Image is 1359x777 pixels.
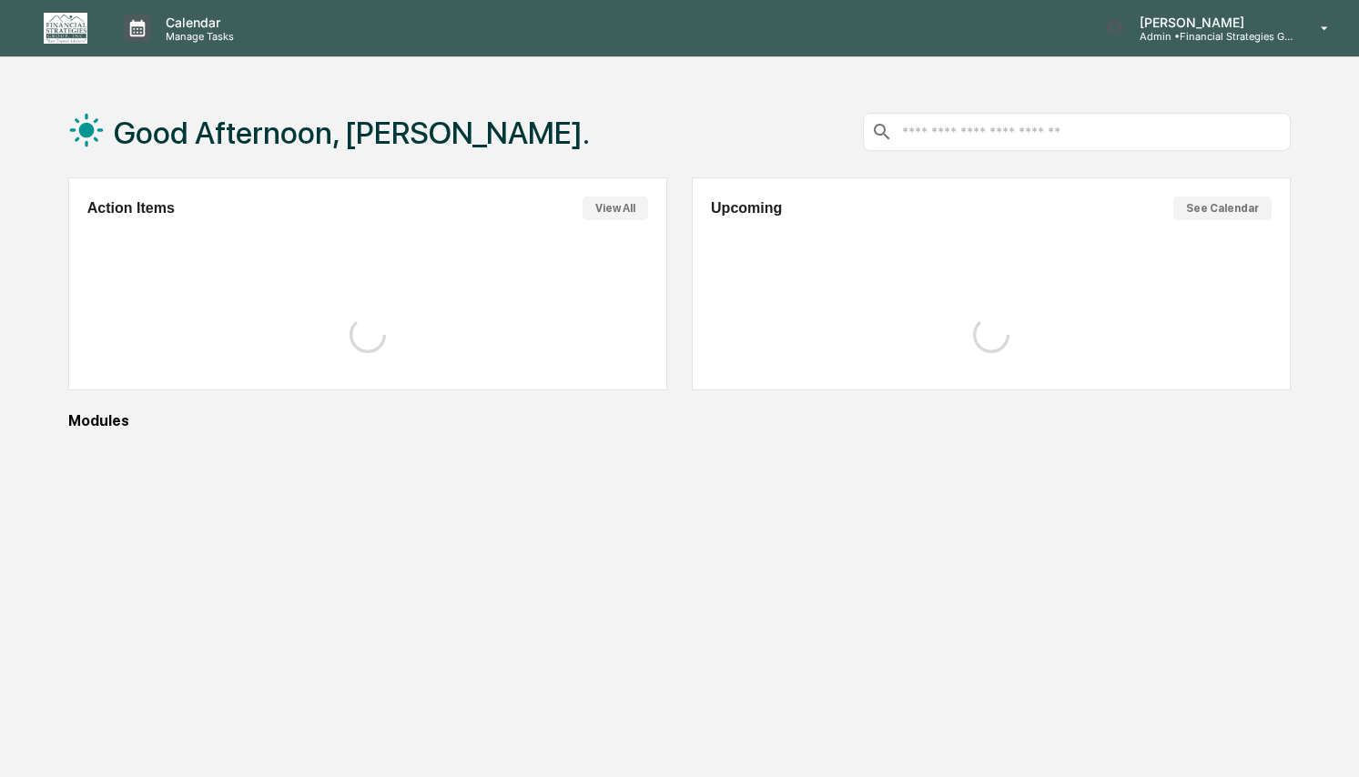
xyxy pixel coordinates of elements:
p: Calendar [151,15,243,30]
button: See Calendar [1173,197,1272,220]
img: logo [44,13,87,44]
h2: Upcoming [711,200,782,217]
p: Admin • Financial Strategies Group (FSG) [1125,30,1294,43]
div: Modules [68,412,1292,429]
h2: Action Items [87,200,175,217]
p: Manage Tasks [151,30,243,43]
button: View All [583,197,648,220]
p: [PERSON_NAME] [1125,15,1294,30]
h1: Good Afternoon, [PERSON_NAME]. [114,115,590,151]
